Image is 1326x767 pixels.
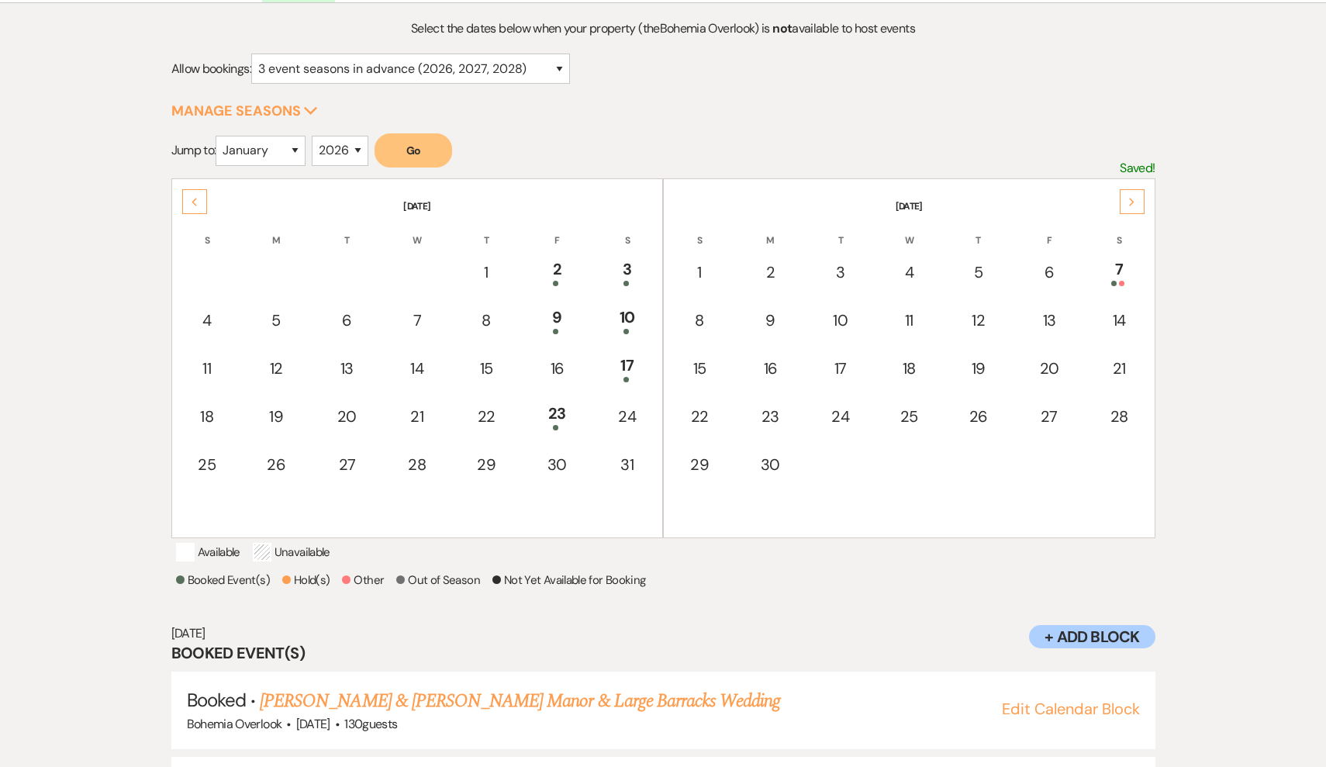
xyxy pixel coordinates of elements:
[530,306,583,334] div: 9
[884,405,934,428] div: 25
[674,357,725,380] div: 15
[816,357,865,380] div: 17
[1014,215,1084,247] th: F
[952,309,1003,332] div: 12
[187,688,246,712] span: Booked
[603,257,652,286] div: 3
[952,357,1003,380] div: 19
[171,142,216,158] span: Jump to:
[171,625,1155,642] h6: [DATE]
[1023,309,1076,332] div: 13
[296,716,330,732] span: [DATE]
[744,261,796,284] div: 2
[461,453,512,476] div: 29
[182,405,232,428] div: 18
[176,571,270,589] p: Booked Event(s)
[392,309,442,332] div: 7
[772,20,792,36] strong: not
[884,261,934,284] div: 4
[1086,215,1152,247] th: S
[242,215,310,247] th: M
[187,716,282,732] span: Bohemia Overlook
[250,309,302,332] div: 5
[375,133,452,168] button: Go
[176,543,240,561] p: Available
[320,309,373,332] div: 6
[674,309,725,332] div: 8
[744,405,796,428] div: 23
[603,453,652,476] div: 31
[816,309,865,332] div: 10
[1094,257,1144,286] div: 7
[665,215,734,247] th: S
[530,453,583,476] div: 30
[461,357,512,380] div: 15
[603,354,652,382] div: 17
[884,357,934,380] div: 18
[171,642,1155,664] h3: Booked Event(s)
[530,357,583,380] div: 16
[344,716,397,732] span: 130 guests
[250,357,302,380] div: 12
[594,215,661,247] th: S
[522,215,592,247] th: F
[816,405,865,428] div: 24
[312,215,382,247] th: T
[294,19,1032,39] p: Select the dates below when your property (the Bohemia Overlook ) is available to host events
[392,357,442,380] div: 14
[253,543,330,561] p: Unavailable
[461,309,512,332] div: 8
[1029,625,1155,648] button: + Add Block
[250,405,302,428] div: 19
[884,309,934,332] div: 11
[342,571,384,589] p: Other
[392,405,442,428] div: 21
[384,215,451,247] th: W
[735,215,805,247] th: M
[396,571,480,589] p: Out of Season
[1002,701,1140,717] button: Edit Calendar Block
[807,215,874,247] th: T
[182,453,232,476] div: 25
[674,261,725,284] div: 1
[603,405,652,428] div: 24
[171,60,251,77] span: Allow bookings:
[461,405,512,428] div: 22
[1023,357,1076,380] div: 20
[674,405,725,428] div: 22
[952,405,1003,428] div: 26
[320,357,373,380] div: 13
[530,257,583,286] div: 2
[282,571,330,589] p: Hold(s)
[744,309,796,332] div: 9
[461,261,512,284] div: 1
[250,453,302,476] div: 26
[816,261,865,284] div: 3
[744,453,796,476] div: 30
[392,453,442,476] div: 28
[530,402,583,430] div: 23
[492,571,645,589] p: Not Yet Available for Booking
[674,453,725,476] div: 29
[744,357,796,380] div: 16
[260,687,780,715] a: [PERSON_NAME] & [PERSON_NAME] Manor & Large Barracks Wedding
[875,215,942,247] th: W
[1094,405,1144,428] div: 28
[182,357,232,380] div: 11
[320,453,373,476] div: 27
[952,261,1003,284] div: 5
[1023,405,1076,428] div: 27
[1120,158,1155,178] p: Saved!
[944,215,1012,247] th: T
[182,309,232,332] div: 4
[1094,309,1144,332] div: 14
[665,181,1153,213] th: [DATE]
[171,104,318,118] button: Manage Seasons
[174,181,661,213] th: [DATE]
[1094,357,1144,380] div: 21
[452,215,520,247] th: T
[320,405,373,428] div: 20
[1023,261,1076,284] div: 6
[174,215,240,247] th: S
[603,306,652,334] div: 10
